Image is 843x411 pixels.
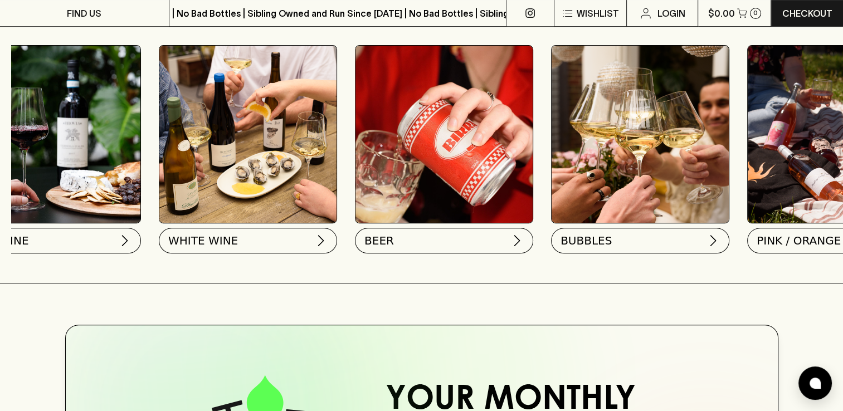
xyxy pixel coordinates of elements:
[364,233,394,248] span: BEER
[552,46,729,223] img: 2022_Festive_Campaign_INSTA-16 1
[810,378,821,389] img: bubble-icon
[168,233,238,248] span: WHITE WINE
[753,10,758,16] p: 0
[706,234,720,247] img: chevron-right.svg
[577,7,619,20] p: Wishlist
[67,7,101,20] p: FIND US
[118,234,131,247] img: chevron-right.svg
[314,234,328,247] img: chevron-right.svg
[355,228,533,253] button: BEER
[561,233,612,248] span: BUBBLES
[782,7,832,20] p: Checkout
[159,46,337,223] img: optimise
[657,7,685,20] p: Login
[510,234,524,247] img: chevron-right.svg
[551,228,729,253] button: BUBBLES
[757,233,841,248] span: PINK / ORANGE
[159,228,337,253] button: WHITE WINE
[708,7,735,20] p: $0.00
[355,46,533,223] img: BIRRA_GOOD-TIMES_INSTA-2 1/optimise?auth=Mjk3MjY0ODMzMw__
